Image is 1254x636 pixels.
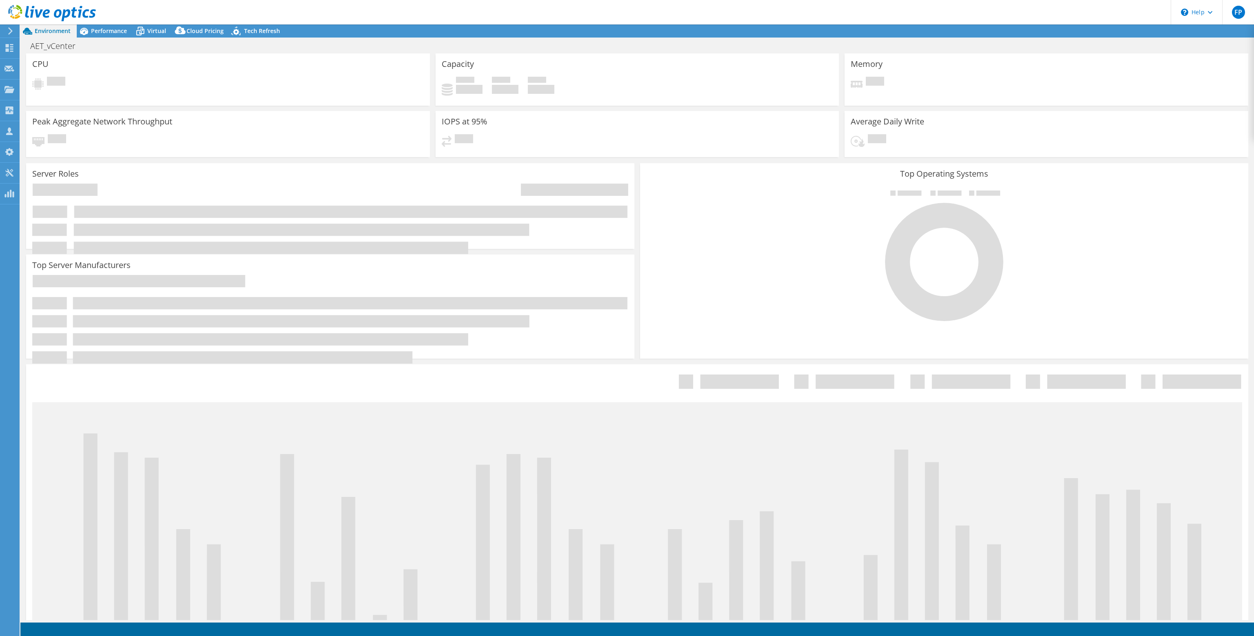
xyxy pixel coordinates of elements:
[492,77,510,85] span: Free
[32,60,49,69] h3: CPU
[187,27,224,35] span: Cloud Pricing
[1181,9,1188,16] svg: \n
[27,42,88,51] h1: AET_vCenter
[528,77,546,85] span: Total
[32,117,172,126] h3: Peak Aggregate Network Throughput
[646,169,1242,178] h3: Top Operating Systems
[32,169,79,178] h3: Server Roles
[866,77,884,88] span: Pending
[442,117,487,126] h3: IOPS at 95%
[455,134,473,145] span: Pending
[147,27,166,35] span: Virtual
[1232,6,1245,19] span: FP
[851,60,883,69] h3: Memory
[528,85,554,94] h4: 0 GiB
[48,134,66,145] span: Pending
[442,60,474,69] h3: Capacity
[868,134,886,145] span: Pending
[456,77,474,85] span: Used
[492,85,518,94] h4: 0 GiB
[47,77,65,88] span: Pending
[851,117,924,126] h3: Average Daily Write
[32,261,131,270] h3: Top Server Manufacturers
[244,27,280,35] span: Tech Refresh
[91,27,127,35] span: Performance
[456,85,482,94] h4: 0 GiB
[35,27,71,35] span: Environment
